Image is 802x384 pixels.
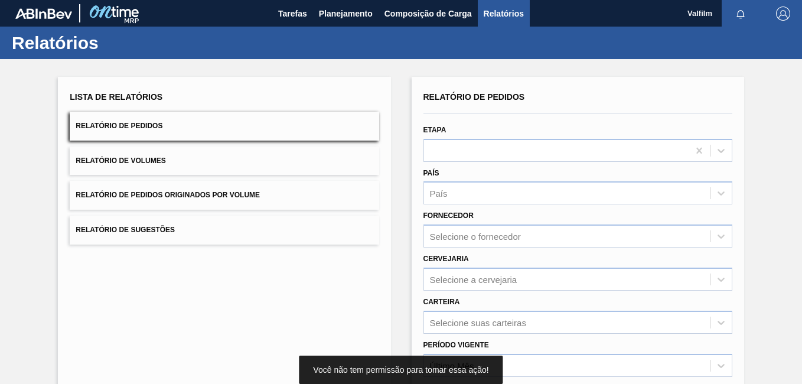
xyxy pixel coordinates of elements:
span: Tarefas [278,6,307,21]
label: Etapa [423,126,446,134]
span: Relatórios [484,6,524,21]
span: Composição de Carga [384,6,472,21]
label: Carteira [423,298,460,306]
label: Cervejaria [423,255,469,263]
div: País [430,188,448,198]
span: Relatório de Volumes [76,157,165,165]
span: Relatório de Pedidos [76,122,162,130]
button: Relatório de Pedidos Originados por Volume [70,181,379,210]
span: Relatório de Pedidos [423,92,525,102]
div: Selecione o fornecedor [430,232,521,242]
span: Lista de Relatórios [70,92,162,102]
span: Você não tem permissão para tomar essa ação! [313,365,488,375]
label: Fornecedor [423,211,474,220]
h1: Relatórios [12,36,221,50]
label: País [423,169,439,177]
img: Logout [776,6,790,21]
div: Selecione a cervejaria [430,274,517,284]
span: Planejamento [319,6,373,21]
button: Notificações [722,5,759,22]
button: Relatório de Pedidos [70,112,379,141]
span: Relatório de Pedidos Originados por Volume [76,191,260,199]
button: Relatório de Sugestões [70,216,379,245]
button: Relatório de Volumes [70,147,379,175]
label: Período Vigente [423,341,489,349]
span: Relatório de Sugestões [76,226,175,234]
img: TNhmsLtSVTkK8tSr43FrP2fwEKptu5GPRR3wAAAABJRU5ErkJggg== [15,8,72,19]
div: Selecione suas carteiras [430,317,526,327]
